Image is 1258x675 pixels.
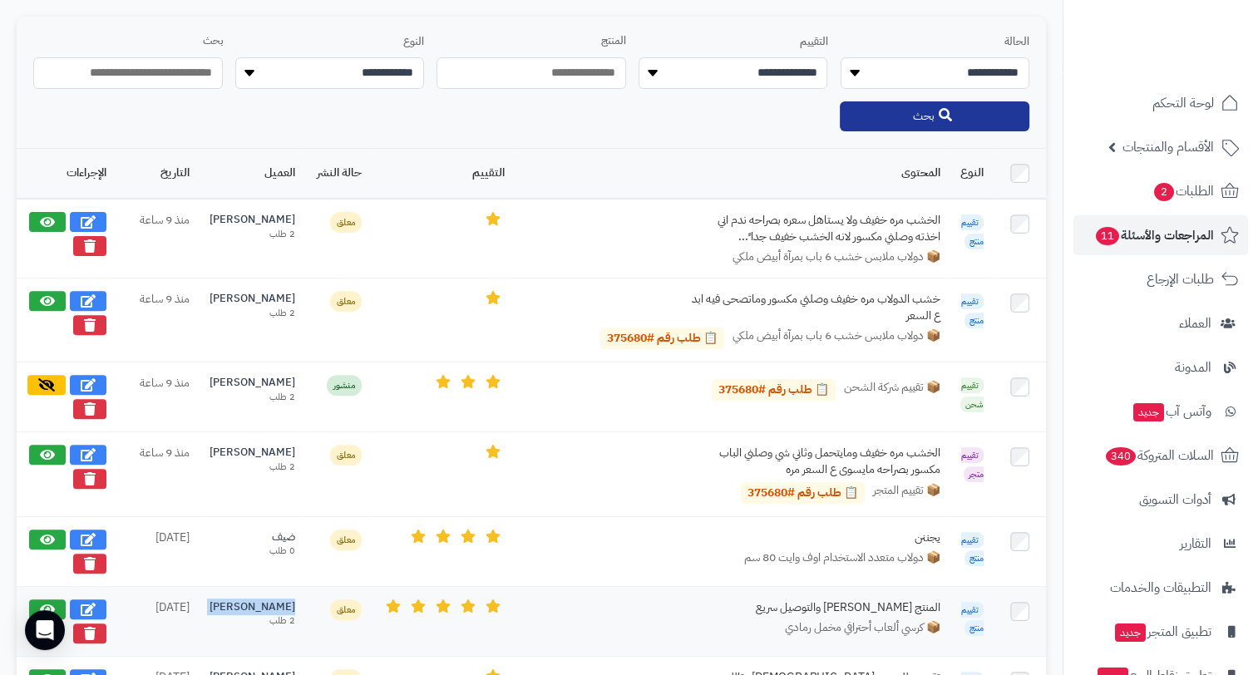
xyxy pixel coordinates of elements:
[1073,480,1248,520] a: أدوات التسويق
[1179,312,1211,335] span: العملاء
[210,544,295,558] div: 0 طلب
[116,432,200,516] td: منذ 9 ساعة
[1073,347,1248,387] a: المدونة
[372,149,515,199] th: التقييم
[961,293,984,328] span: تقييم منتج
[210,461,295,474] div: 2 طلب
[1073,83,1248,123] a: لوحة التحكم
[961,214,984,249] span: تقييم منتج
[600,328,724,349] a: 📋 طلب رقم #375680
[1073,436,1248,475] a: السلات المتروكة340
[1096,227,1120,246] span: 11
[1073,215,1248,255] a: المراجعات والأسئلة11
[741,482,865,504] a: 📋 طلب رقم #375680
[691,530,940,546] div: يجننن
[840,101,1029,131] button: بحث
[733,328,940,349] span: 📦 دولاب ملابس خشب 6 باب بمرآة أبيض ملكي
[691,445,940,477] div: الخشب مره خفيف ومايتحمل وثاني شي وصلني الباب مكسور بصراحه مايسوى ع السعر مره
[1073,612,1248,652] a: تطبيق المتجرجديد
[1073,171,1248,211] a: الطلبات2
[210,228,295,241] div: 2 طلب
[210,375,295,391] div: [PERSON_NAME]
[840,34,1029,50] label: الحالة
[235,34,425,50] label: النوع
[844,379,940,401] span: 📦 تقييم شركة الشحن
[17,149,116,199] th: الإجراءات
[210,291,295,307] div: [PERSON_NAME]
[1113,620,1211,643] span: تطبيق المتجر
[1110,576,1211,599] span: التطبيقات والخدمات
[1132,400,1211,423] span: وآتس آب
[961,602,984,637] span: تقييم منتج
[712,379,836,401] a: 📋 طلب رقم #375680
[200,149,305,199] th: العميل
[515,149,950,199] th: المحتوى
[1152,180,1214,203] span: الطلبات
[330,212,362,233] span: معلق
[330,530,362,550] span: معلق
[961,532,984,567] span: تقييم منتج
[116,516,200,586] td: [DATE]
[1115,623,1146,642] span: جديد
[960,377,984,412] span: تقييم شحن
[1152,91,1214,115] span: لوحة التحكم
[210,445,295,461] div: [PERSON_NAME]
[330,445,362,466] span: معلق
[691,291,940,323] div: خشب الدولاب مره خفيف وصلني مكسور وماتصحى فيه ابد ع السعر
[961,447,984,482] span: تقييم متجر
[327,375,362,396] span: منشور
[330,599,362,620] span: معلق
[1106,447,1137,466] span: 340
[116,362,200,432] td: منذ 9 ساعة
[210,614,295,628] div: 2 طلب
[116,586,200,656] td: [DATE]
[785,619,940,636] span: 📦 كرسي ألعاب أحترافي مخمل رمادي
[33,33,223,49] label: بحث
[1139,488,1211,511] span: أدوات التسويق
[691,212,940,244] div: الخشب مره خفيف ولا يستاهل سعره بصراحه ندم اني اخذته وصلني مكسور لانه الخشب خفيف جدا ً...
[744,549,940,566] span: 📦 دولاب متعدد الاستخدام اوف وايت 80 سم
[210,530,295,545] div: ضيف
[1133,403,1164,421] span: جديد
[330,291,362,312] span: معلق
[691,599,940,616] div: المنتج [PERSON_NAME] والتوصيل سريع
[1073,524,1248,564] a: التقارير
[639,34,828,50] label: التقييم
[1073,303,1248,343] a: العملاء
[1122,135,1214,159] span: الأقسام والمنتجات
[437,33,626,49] label: المنتج
[1175,356,1211,379] span: المدونة
[25,610,65,650] div: Open Intercom Messenger
[116,149,200,199] th: التاريخ
[210,212,295,228] div: [PERSON_NAME]
[210,599,295,615] div: [PERSON_NAME]
[1073,392,1248,431] a: وآتس آبجديد
[116,199,200,278] td: منذ 9 ساعة
[950,149,994,199] th: النوع
[1154,183,1175,202] span: 2
[1104,444,1214,467] span: السلات المتروكة
[1145,38,1242,73] img: logo-2.png
[1180,532,1211,555] span: التقارير
[305,149,372,199] th: حالة النشر
[1147,268,1214,291] span: طلبات الإرجاع
[116,278,200,362] td: منذ 9 ساعة
[873,482,940,504] span: 📦 تقييم المتجر
[1073,568,1248,608] a: التطبيقات والخدمات
[733,249,940,265] span: 📦 دولاب ملابس خشب 6 باب بمرآة أبيض ملكي
[1073,259,1248,299] a: طلبات الإرجاع
[210,391,295,404] div: 2 طلب
[210,307,295,320] div: 2 طلب
[1094,224,1214,247] span: المراجعات والأسئلة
